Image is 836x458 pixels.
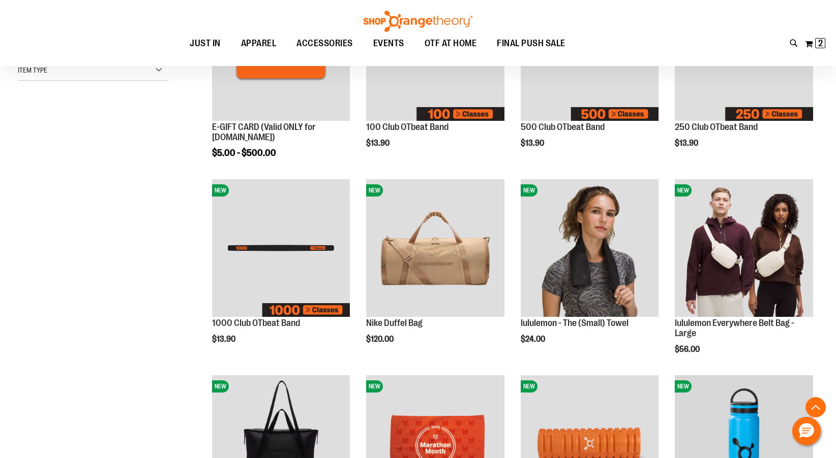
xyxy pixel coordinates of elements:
[521,179,659,319] a: lululemon - The (Small) TowelNEW
[521,179,659,317] img: lululemon - The (Small) Towel
[190,32,221,55] span: JUST IN
[414,32,487,55] a: OTF AT HOME
[241,32,277,55] span: APPAREL
[207,174,355,365] div: product
[212,184,229,197] span: NEW
[675,345,701,354] span: $56.00
[521,380,538,392] span: NEW
[212,318,300,328] a: 1000 Club OTbeat Band
[366,139,391,148] span: $13.90
[18,66,47,74] span: Item Type
[363,32,414,55] a: EVENTS
[792,417,821,445] button: Hello, have a question? Let’s chat.
[212,179,350,317] img: Image of 1000 Club OTbeat Band
[366,318,423,328] a: Nike Duffel Bag
[366,179,504,317] img: Nike Duffel Bag
[516,174,664,370] div: product
[296,32,353,55] span: ACCESSORIES
[818,38,823,48] span: 2
[675,184,692,197] span: NEW
[212,179,350,319] a: Image of 1000 Club OTbeat BandNEW
[675,122,758,132] a: 250 Club OTbeat Band
[805,397,826,417] button: Back To Top
[366,184,383,197] span: NEW
[366,380,383,392] span: NEW
[366,179,504,319] a: Nike Duffel BagNEW
[373,32,404,55] span: EVENTS
[366,122,449,132] a: 100 Club OTbeat Band
[212,122,316,142] a: E-GIFT CARD (Valid ONLY for [DOMAIN_NAME])
[231,32,287,55] a: APPAREL
[487,32,576,55] a: FINAL PUSH SALE
[675,380,692,392] span: NEW
[521,139,546,148] span: $13.90
[366,335,395,344] span: $120.00
[497,32,565,55] span: FINAL PUSH SALE
[521,318,629,328] a: lululemon - The (Small) Towel
[212,335,237,344] span: $13.90
[670,174,818,380] div: product
[362,11,474,32] img: Shop Orangetheory
[212,148,276,158] span: $5.00 - $500.00
[675,179,813,319] a: lululemon Everywhere Belt Bag - LargeNEW
[675,318,794,338] a: lululemon Everywhere Belt Bag - Large
[521,335,547,344] span: $24.00
[521,184,538,197] span: NEW
[425,32,477,55] span: OTF AT HOME
[675,179,813,317] img: lululemon Everywhere Belt Bag - Large
[286,32,363,55] a: ACCESSORIES
[212,380,229,392] span: NEW
[521,122,605,132] a: 500 Club OTbeat Band
[180,32,231,55] a: JUST IN
[675,139,700,148] span: $13.90
[361,174,510,370] div: product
